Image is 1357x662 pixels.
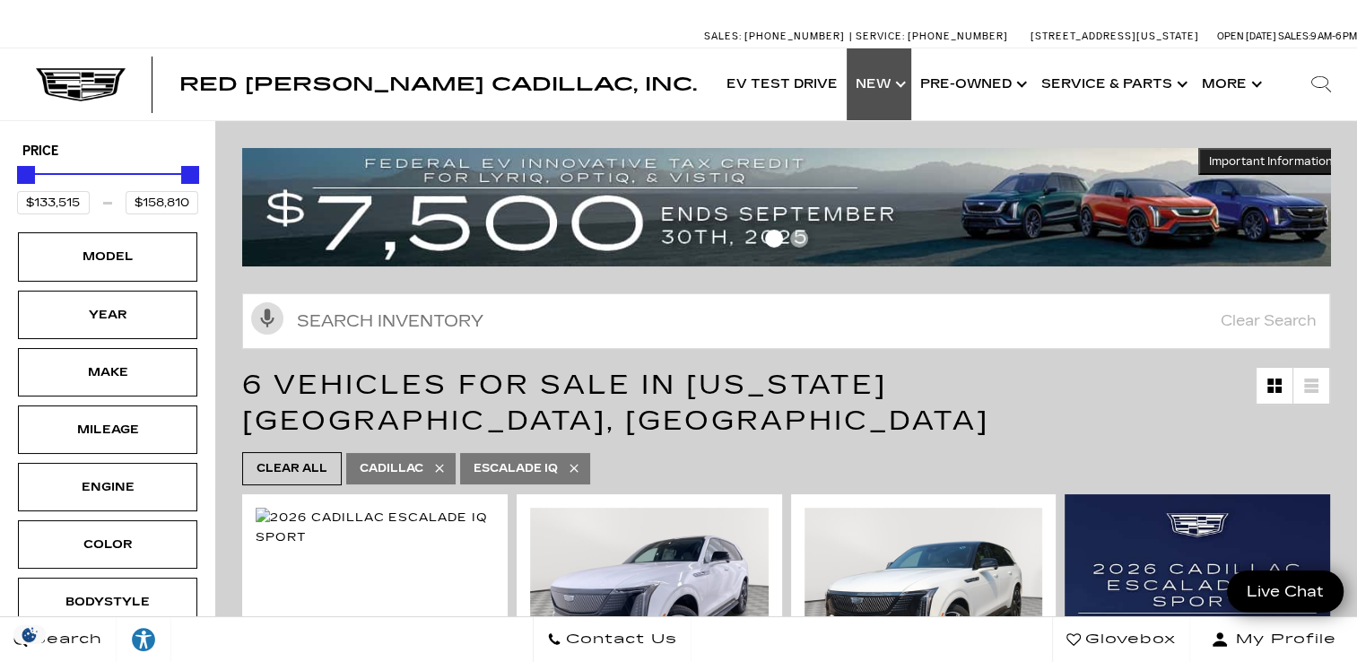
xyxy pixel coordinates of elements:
[360,457,423,480] span: Cadillac
[1032,48,1193,120] a: Service & Parts
[704,30,742,42] span: Sales:
[1081,627,1176,652] span: Glovebox
[63,362,152,382] div: Make
[765,230,783,248] span: Go to slide 1
[242,293,1330,349] input: Search Inventory
[790,230,808,248] span: Go to slide 2
[242,369,988,437] span: 6 Vehicles for Sale in [US_STATE][GEOGRAPHIC_DATA], [GEOGRAPHIC_DATA]
[17,160,198,214] div: Price
[63,420,152,440] div: Mileage
[1285,48,1357,120] div: Search
[856,30,905,42] span: Service:
[181,166,199,184] div: Maximum Price
[17,166,35,184] div: Minimum Price
[63,535,152,554] div: Color
[63,305,152,325] div: Year
[533,617,692,662] a: Contact Us
[908,30,1008,42] span: [PHONE_NUMBER]
[18,463,197,511] div: EngineEngine
[17,191,90,214] input: Minimum
[1310,30,1357,42] span: 9 AM-6 PM
[704,31,849,41] a: Sales: [PHONE_NUMBER]
[561,627,677,652] span: Contact Us
[18,520,197,569] div: ColorColor
[744,30,845,42] span: [PHONE_NUMBER]
[1217,30,1276,42] span: Open [DATE]
[63,592,152,612] div: Bodystyle
[63,477,152,497] div: Engine
[18,405,197,454] div: MileageMileage
[18,291,197,339] div: YearYear
[1052,617,1190,662] a: Glovebox
[1238,581,1333,602] span: Live Chat
[242,148,1344,266] img: vrp-tax-ending-august-version
[849,31,1013,41] a: Service: [PHONE_NUMBER]
[36,68,126,102] img: Cadillac Dark Logo with Cadillac White Text
[1209,154,1333,169] span: Important Information
[1190,617,1357,662] button: Open user profile menu
[847,48,911,120] a: New
[179,74,697,95] span: Red [PERSON_NAME] Cadillac, Inc.
[1257,368,1292,404] a: Grid View
[1278,30,1310,42] span: Sales:
[28,627,102,652] span: Search
[9,625,50,644] section: Click to Open Cookie Consent Modal
[1031,30,1199,42] a: [STREET_ADDRESS][US_STATE]
[126,191,198,214] input: Maximum
[117,626,170,653] div: Explore your accessibility options
[18,578,197,626] div: BodystyleBodystyle
[911,48,1032,120] a: Pre-Owned
[179,75,697,93] a: Red [PERSON_NAME] Cadillac, Inc.
[1193,48,1267,120] button: More
[22,144,193,160] h5: Price
[1227,571,1344,613] a: Live Chat
[117,617,171,662] a: Explore your accessibility options
[256,508,494,547] img: 2026 Cadillac ESCALADE IQ Sport
[251,302,283,335] svg: Click to toggle on voice search
[1229,627,1336,652] span: My Profile
[1198,148,1344,175] button: Important Information
[18,348,197,396] div: MakeMake
[718,48,847,120] a: EV Test Drive
[9,625,50,644] img: Opt-Out Icon
[474,457,558,480] span: Escalade IQ
[63,247,152,266] div: Model
[257,457,327,480] span: Clear All
[18,232,197,281] div: ModelModel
